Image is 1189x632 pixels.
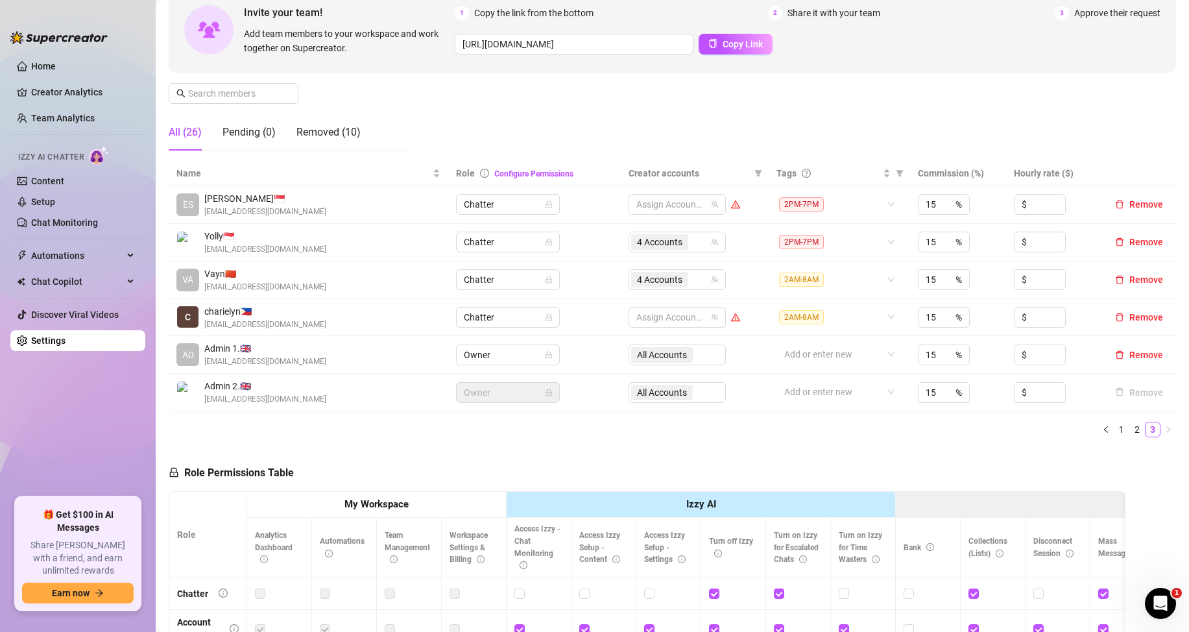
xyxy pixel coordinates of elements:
[893,164,906,183] span: filter
[1055,6,1069,20] span: 3
[455,6,469,20] span: 1
[968,537,1007,558] span: Collections (Lists)
[169,467,179,478] span: lock
[779,235,824,249] span: 2PM-7PM
[1115,275,1124,284] span: delete
[1098,422,1114,437] button: left
[169,492,247,578] th: Role
[1171,588,1182,598] span: 1
[204,379,326,393] span: Admin 2. 🇬🇧
[1160,422,1176,437] li: Next Page
[1129,237,1163,247] span: Remove
[22,583,134,603] button: Earn nowarrow-right
[176,166,430,180] span: Name
[799,555,807,563] span: info-circle
[177,382,198,403] img: Admin 2
[204,229,326,243] span: Yolly 🇸🇬
[1114,422,1129,437] li: 1
[731,313,740,322] span: warning
[514,524,560,570] span: Access Izzy - Chat Monitoring
[176,89,186,98] span: search
[1110,234,1168,250] button: Remove
[545,201,553,208] span: lock
[612,555,620,563] span: info-circle
[260,555,268,563] span: info-circle
[18,151,84,164] span: Izzy AI Chatter
[686,498,716,510] strong: Izzy AI
[1164,426,1172,433] span: right
[709,537,753,558] span: Turn off Izzy
[22,539,134,577] span: Share [PERSON_NAME] with a friend, and earn unlimited rewards
[644,531,686,565] span: Access Izzy Setup - Settings
[255,531,293,565] span: Analytics Dashboard
[637,235,682,249] span: 4 Accounts
[204,393,326,406] span: [EMAIL_ADDRESS][DOMAIN_NAME]
[95,589,104,598] span: arrow-right
[450,531,488,565] span: Workspace Settings & Billing
[31,310,119,320] a: Discover Viral Videos
[31,113,95,123] a: Team Analytics
[494,169,573,178] a: Configure Permissions
[711,201,719,208] span: team
[708,39,717,48] span: copy
[872,555,880,563] span: info-circle
[896,169,904,177] span: filter
[779,273,824,287] span: 2AM-8AM
[1129,199,1163,210] span: Remove
[31,197,55,207] a: Setup
[1033,537,1074,558] span: Disconnect Session
[1160,422,1176,437] button: right
[723,39,763,49] span: Copy Link
[774,531,819,565] span: Turn on Izzy for Escalated Chats
[477,555,485,563] span: info-circle
[204,356,326,368] span: [EMAIL_ADDRESS][DOMAIN_NAME]
[1074,6,1160,20] span: Approve their request
[89,146,109,165] img: AI Chatter
[1114,422,1129,437] a: 1
[22,509,134,534] span: 🎁 Get $100 in AI Messages
[182,348,194,362] span: AD
[711,313,719,321] span: team
[296,125,361,140] div: Removed (10)
[1130,422,1144,437] a: 2
[1115,237,1124,247] span: delete
[204,206,326,218] span: [EMAIL_ADDRESS][DOMAIN_NAME]
[204,191,326,206] span: [PERSON_NAME] 🇸🇬
[1110,385,1168,400] button: Remove
[1098,422,1114,437] li: Previous Page
[699,34,773,55] button: Copy Link
[1146,422,1160,437] a: 3
[768,6,782,20] span: 2
[787,6,880,20] span: Share it with your team
[31,335,66,346] a: Settings
[714,550,722,557] span: info-circle
[545,389,553,396] span: lock
[204,304,326,319] span: charielyn 🇵🇭
[204,341,326,356] span: Admin 1. 🇬🇧
[31,271,123,292] span: Chat Copilot
[31,245,123,266] span: Automations
[31,61,56,71] a: Home
[631,272,688,287] span: 4 Accounts
[779,197,824,212] span: 2PM-7PM
[464,383,552,402] span: Owner
[545,238,553,246] span: lock
[1110,347,1168,363] button: Remove
[1066,550,1074,557] span: info-circle
[31,82,135,103] a: Creator Analytics
[1110,197,1168,212] button: Remove
[926,543,934,551] span: info-circle
[177,232,198,253] img: Yolly
[711,276,719,284] span: team
[320,537,365,558] span: Automations
[802,169,811,178] span: question-circle
[219,589,228,598] span: info-circle
[711,238,719,246] span: team
[385,531,430,565] span: Team Management
[904,543,934,552] span: Bank
[752,164,765,183] span: filter
[204,319,326,331] span: [EMAIL_ADDRESS][DOMAIN_NAME]
[1129,350,1163,360] span: Remove
[31,176,64,186] a: Content
[464,195,552,214] span: Chatter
